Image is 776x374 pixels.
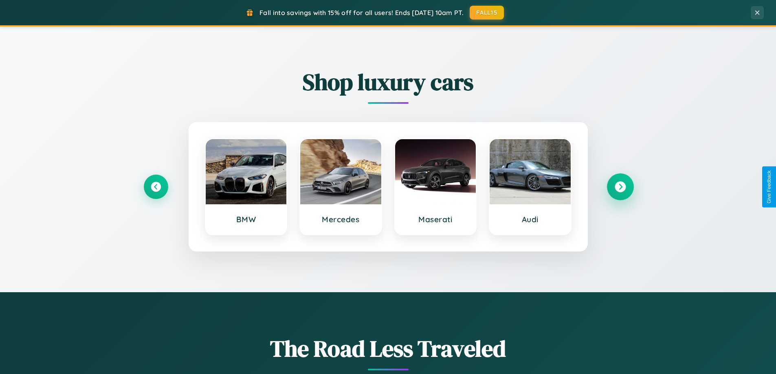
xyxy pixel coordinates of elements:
h3: Audi [498,214,563,224]
h3: BMW [214,214,279,224]
button: FALL15 [470,6,504,20]
h3: Mercedes [308,214,373,224]
h2: Shop luxury cars [144,66,633,98]
h1: The Road Less Traveled [144,333,633,364]
h3: Maserati [403,214,468,224]
div: Give Feedback [766,171,772,203]
span: Fall into savings with 15% off for all users! Ends [DATE] 10am PT. [259,9,464,17]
